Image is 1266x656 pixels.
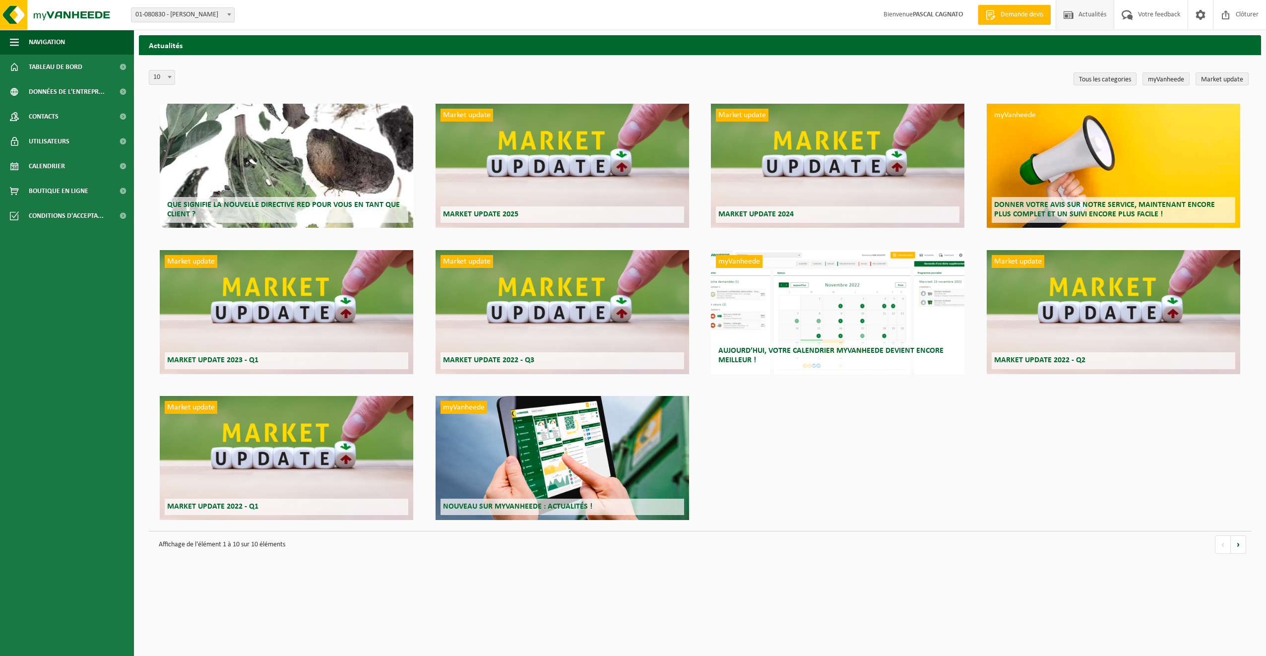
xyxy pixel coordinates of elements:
[443,503,592,511] span: Nouveau sur myVanheede : Actualités !
[987,250,1240,374] a: Market update Market update 2022 - Q2
[149,70,175,84] span: 10
[160,396,413,520] a: Market update Market update 2022 - Q1
[441,401,487,414] span: myVanheede
[711,250,964,374] a: myVanheede Aujourd’hui, votre calendrier myVanheede devient encore meilleur !
[978,5,1051,25] a: Demande devis
[1215,535,1231,554] a: vorige
[29,203,104,228] span: Conditions d'accepta...
[29,129,69,154] span: Utilisateurs
[149,70,175,85] span: 10
[443,356,534,364] span: Market update 2022 - Q3
[716,255,762,268] span: myVanheede
[131,7,235,22] span: 01-080830 - BALSAN - ARTHON
[29,179,88,203] span: Boutique en ligne
[131,8,234,22] span: 01-080830 - BALSAN - ARTHON
[1142,72,1190,85] a: myVanheede
[718,347,944,364] span: Aujourd’hui, votre calendrier myVanheede devient encore meilleur !
[29,55,82,79] span: Tableau de bord
[443,210,518,218] span: Market update 2025
[987,104,1240,228] a: myVanheede Donner votre avis sur notre service, maintenant encore plus complet et un suivi encore...
[165,401,217,414] span: Market update
[992,255,1044,268] span: Market update
[29,79,105,104] span: Données de l'entrepr...
[441,255,493,268] span: Market update
[913,11,963,18] strong: PASCAL CAGNATO
[441,109,493,122] span: Market update
[167,356,258,364] span: Market update 2023 - Q1
[994,356,1085,364] span: Market update 2022 - Q2
[29,30,65,55] span: Navigation
[998,10,1046,20] span: Demande devis
[436,104,689,228] a: Market update Market update 2025
[718,210,794,218] span: Market update 2024
[1074,72,1137,85] a: Tous les categories
[1196,72,1249,85] a: Market update
[167,201,400,218] span: Que signifie la nouvelle directive RED pour vous en tant que client ?
[154,536,1205,553] p: Affichage de l'élément 1 à 10 sur 10 éléments
[992,109,1038,122] span: myVanheede
[716,109,768,122] span: Market update
[29,154,65,179] span: Calendrier
[139,35,1261,55] h2: Actualités
[711,104,964,228] a: Market update Market update 2024
[160,104,413,228] a: Que signifie la nouvelle directive RED pour vous en tant que client ?
[29,104,59,129] span: Contacts
[436,396,689,520] a: myVanheede Nouveau sur myVanheede : Actualités !
[165,255,217,268] span: Market update
[994,201,1215,218] span: Donner votre avis sur notre service, maintenant encore plus complet et un suivi encore plus facile !
[167,503,258,511] span: Market update 2022 - Q1
[160,250,413,374] a: Market update Market update 2023 - Q1
[436,250,689,374] a: Market update Market update 2022 - Q3
[1231,535,1246,554] a: volgende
